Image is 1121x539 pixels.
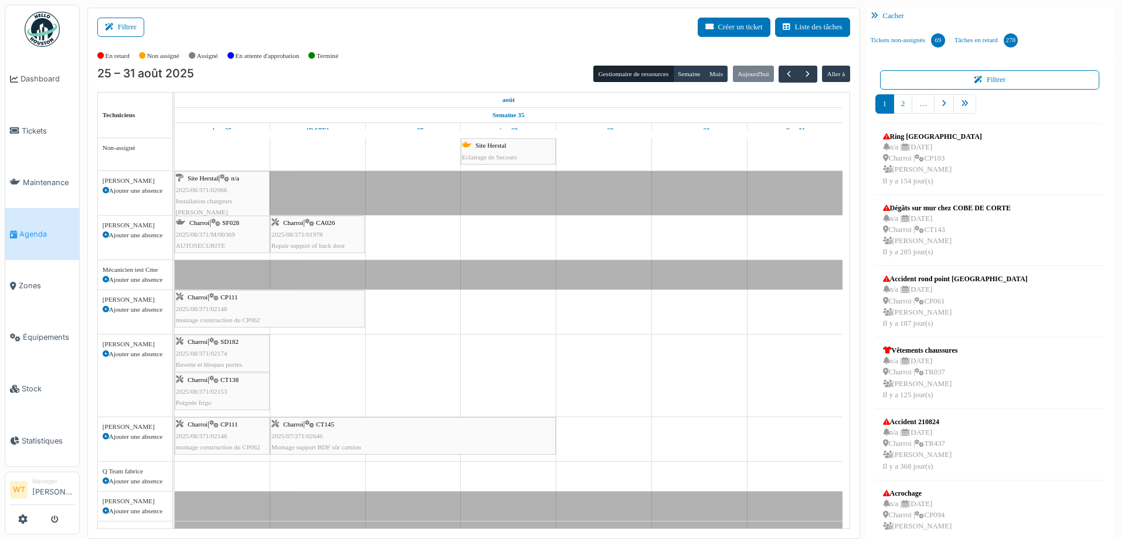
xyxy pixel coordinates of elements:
div: [PERSON_NAME] [103,526,168,536]
div: | [176,374,269,408]
div: | [176,173,269,218]
span: Statistiques [22,435,74,446]
span: Repair support of back door [271,242,345,249]
div: n/a | [DATE] Charroi | CP103 [PERSON_NAME] Il y a 154 jour(s) [883,142,982,187]
span: montage construction du CP062 [176,444,260,451]
a: Accident rond point [GEOGRAPHIC_DATA] n/a |[DATE] Charroi |CP061 [PERSON_NAME]Il y a 187 jour(s) [880,271,1031,332]
label: En attente d'approbation [235,51,299,61]
span: Charroi [283,219,303,226]
span: 2025/08/371/02148 [176,432,227,439]
span: Charroi [188,376,208,383]
a: 29 août 2025 [591,123,617,138]
a: 25 août 2025 [500,93,518,107]
div: Ajouter une absence [103,230,168,240]
li: WT [10,481,28,499]
div: | [176,419,269,453]
div: n/a | [DATE] Charroi | CT143 [PERSON_NAME] Il y a 285 jour(s) [883,213,1011,258]
div: [PERSON_NAME] [103,422,168,432]
div: Accident rond point [GEOGRAPHIC_DATA] [883,274,1028,284]
span: CP111 [220,294,238,301]
div: Manager [32,477,74,486]
a: 2 [894,94,912,114]
div: n/a | [DATE] Charroi | CP061 [PERSON_NAME] Il y a 187 jour(s) [883,284,1028,329]
div: Ring [GEOGRAPHIC_DATA] [883,131,982,142]
label: Non assigné [147,51,179,61]
span: 2025/08/371/02153 [176,388,227,395]
li: [PERSON_NAME] [32,477,74,502]
a: 25 août 2025 [210,123,235,138]
span: Zones [19,280,74,291]
span: montage construction du CP062 [176,316,260,323]
a: Agenda [5,208,79,260]
div: Ajouter une absence [103,506,168,516]
div: | [176,336,269,370]
span: 2025/08/371/M/00369 [176,231,235,238]
a: Tickets non-assignés [866,25,950,56]
div: | [176,217,269,251]
span: Charroi [188,338,208,345]
a: Vêtements chaussures n/a |[DATE] Charroi |TR037 [PERSON_NAME]Il y a 125 jour(s) [880,342,961,404]
div: n/a | [DATE] Charroi | TR437 [PERSON_NAME] Il y a 368 jour(s) [883,427,952,472]
div: [PERSON_NAME] [103,295,168,305]
div: Ajouter une absence [103,432,168,442]
span: Charroi [189,219,209,226]
span: 2025/08/371/02174 [176,350,227,357]
a: 31 août 2025 [782,123,808,138]
span: Équipements [23,332,74,343]
label: En retard [106,51,130,61]
a: … [912,94,935,114]
div: | [271,217,364,251]
a: 28 août 2025 [496,123,521,138]
span: Maintenance [23,177,74,188]
div: Acrochage [883,488,952,499]
span: Techniciens [103,111,135,118]
a: Tâches en retard [950,25,1023,56]
span: Montage support BDF sûr camion [271,444,361,451]
span: Dashboard [21,73,74,84]
a: 30 août 2025 [686,123,713,138]
nav: pager [875,94,1105,123]
div: Mécanicien test Cme [103,265,168,275]
span: CT145 [316,421,334,428]
span: 2025/07/371/02646 [271,432,323,439]
div: Vêtements chaussures [883,345,958,356]
span: Charroi [188,421,208,428]
button: Filtrer [880,70,1100,90]
a: Semaine 35 [490,108,527,122]
span: 2025/08/371/02066 [176,186,227,193]
label: Assigné [197,51,218,61]
a: Zones [5,260,79,312]
a: Tickets [5,105,79,156]
label: Terminé [317,51,338,61]
a: Dashboard [5,53,79,105]
div: | [176,292,364,326]
span: AUTOSECURITE [176,242,225,249]
h2: 25 – 31 août 2025 [97,67,194,81]
span: Site Herstal [475,142,507,149]
a: Maintenance [5,156,79,208]
div: Ajouter une absence [103,186,168,196]
span: 2025/08/371/01978 [271,231,323,238]
div: 69 [931,33,945,47]
a: Stock [5,363,79,415]
div: [PERSON_NAME] [103,496,168,506]
a: 27 août 2025 [400,123,426,138]
div: Ajouter une absence [103,349,168,359]
span: SF028 [222,219,239,226]
span: Eclairage de Secours [462,153,517,161]
a: Dégâts sur mur chez COBE DE CORTE n/a |[DATE] Charroi |CT143 [PERSON_NAME]Il y a 285 jour(s) [880,200,1014,261]
div: [PERSON_NAME] [103,339,168,349]
span: Charroi [283,421,303,428]
div: | [271,419,555,453]
span: 2025/08/371/02148 [176,305,227,312]
a: Équipements [5,312,79,363]
div: n/a | [DATE] Charroi | TR037 [PERSON_NAME] Il y a 125 jour(s) [883,356,958,401]
button: Aller à [822,66,850,82]
div: Dégâts sur mur chez COBE DE CORTE [883,203,1011,213]
span: Tickets [22,125,74,137]
div: Ajouter une absence [103,305,168,315]
button: Gestionnaire de ressources [593,66,673,82]
button: Créer un ticket [698,18,770,37]
button: Mois [705,66,728,82]
div: [PERSON_NAME] [103,220,168,230]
